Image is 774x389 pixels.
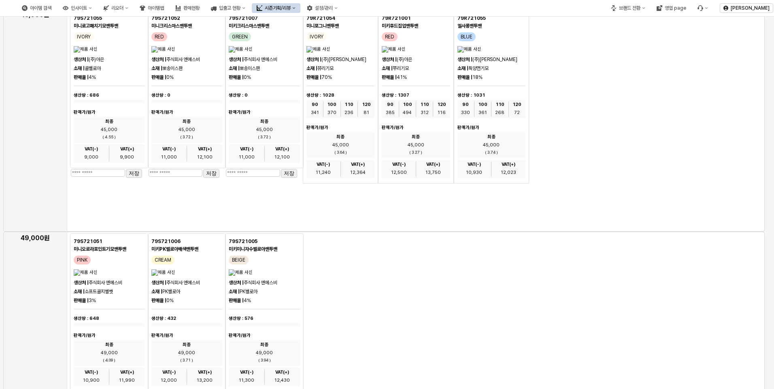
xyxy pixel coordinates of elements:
[183,5,200,11] div: 판매현황
[30,5,51,11] div: 아이템 검색
[302,3,342,13] button: 설정/관리
[720,3,773,13] button: [PERSON_NAME]
[265,5,291,11] div: 시즌기획/리뷰
[652,3,691,13] button: 영업 page
[170,3,204,13] button: 판매현황
[98,3,133,13] button: 리오더
[6,234,64,242] h5: 49,000원
[315,5,333,11] div: 설정/관리
[619,5,640,11] div: 브랜드 전환
[111,5,123,11] div: 리오더
[693,3,713,13] div: Menu item 6
[17,3,56,13] button: 아이템 검색
[219,5,240,11] div: 입출고 현황
[252,3,300,13] button: 시즌기획/리뷰
[148,5,164,11] div: 아이템맵
[606,3,650,13] button: 브랜드 전환
[135,3,169,13] button: 아이템맵
[665,5,686,11] div: 영업 page
[206,3,250,13] button: 입출고 현황
[731,5,770,11] p: [PERSON_NAME]
[71,5,87,11] div: 인사이트
[58,3,97,13] button: 인사이트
